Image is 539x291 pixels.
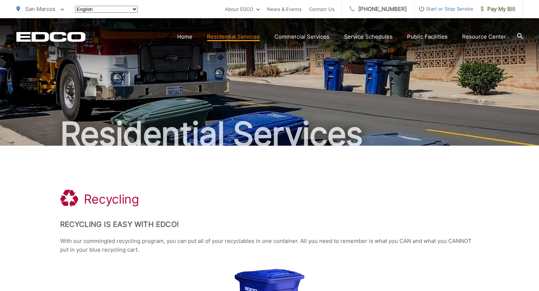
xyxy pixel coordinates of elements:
[60,220,479,229] h2: Recycling is Easy with EDCO!
[25,5,55,12] span: San Marcos
[60,237,479,254] p: With our commingled recycling program, you can put all of your recyclables in one container. All ...
[344,32,392,41] a: Service Schedules
[177,32,192,41] a: Home
[274,32,329,41] a: Commercial Services
[309,5,335,13] a: Contact Us
[481,5,515,13] span: Pay My Bill
[84,192,139,207] h1: Recycling
[225,5,260,13] a: About EDCO
[75,6,138,13] select: Select a language
[16,32,86,42] a: EDCD logo. Return to the homepage.
[267,5,302,13] a: News & Events
[407,32,448,41] a: Public Facilities
[207,32,260,41] a: Residential Services
[462,32,506,41] a: Resource Center
[16,116,523,152] h2: Residential Services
